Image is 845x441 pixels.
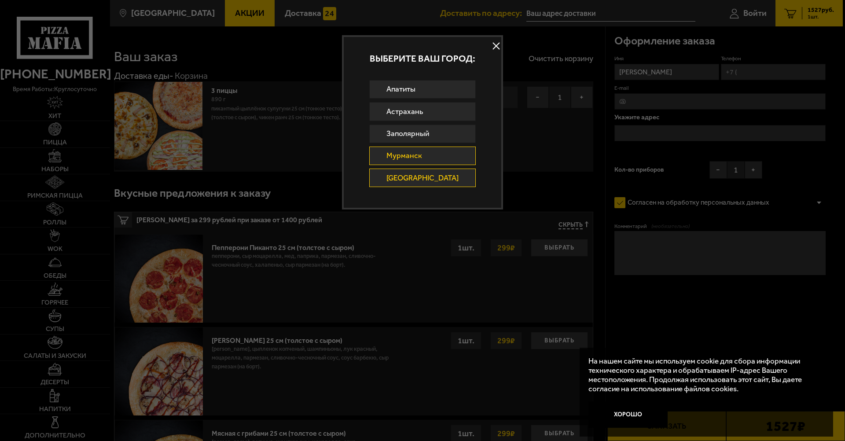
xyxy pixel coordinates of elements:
[369,102,476,121] a: Астрахань
[369,125,476,143] a: Заполярный
[588,401,668,428] button: Хорошо
[369,169,476,187] a: [GEOGRAPHIC_DATA]
[369,80,476,99] a: Апатиты
[369,147,476,165] a: Мурманск
[588,356,819,393] p: На нашем сайте мы используем cookie для сбора информации технического характера и обрабатываем IP...
[344,54,501,63] p: Выберите ваш город:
